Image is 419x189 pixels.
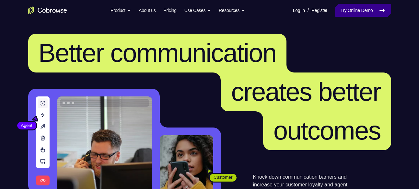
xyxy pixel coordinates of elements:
span: outcomes [274,116,381,145]
span: creates better [231,77,380,106]
button: Resources [219,4,245,17]
span: / [308,6,309,14]
a: Register [311,4,327,17]
a: Pricing [163,4,176,17]
a: About us [139,4,156,17]
button: Product [111,4,131,17]
a: Go to the home page [28,6,67,14]
span: Better communication [39,39,276,67]
a: Try Online Demo [335,4,391,17]
a: Log In [293,4,305,17]
button: Use Cases [184,4,211,17]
